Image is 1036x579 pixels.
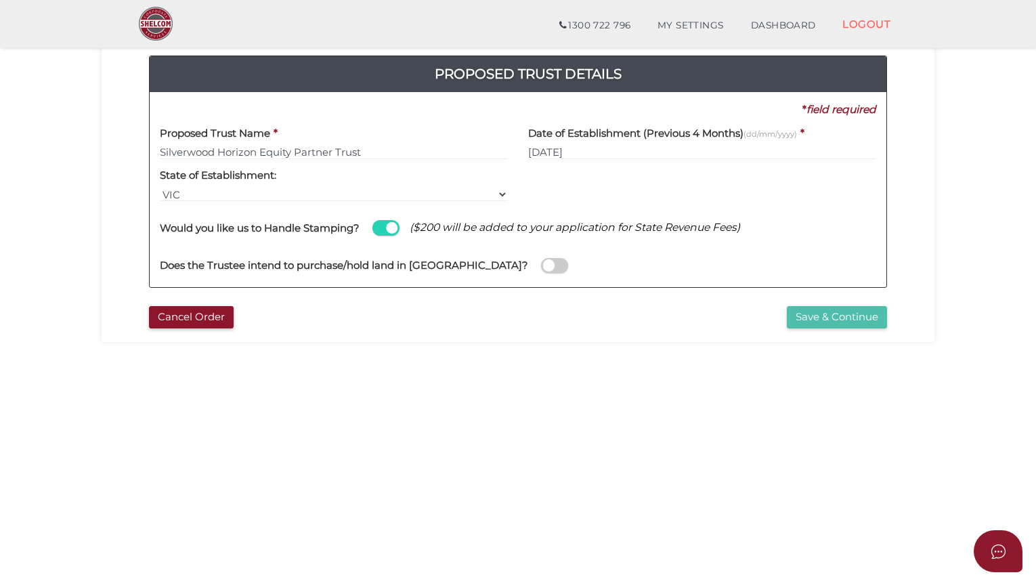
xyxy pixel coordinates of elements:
[528,128,797,140] h4: Date of Establishment (Previous 4 Months)
[787,306,887,328] button: Save & Continue
[160,63,897,85] h4: Proposed Trust Details
[160,260,528,272] h4: Does the Trustee intend to purchase/hold land in [GEOGRAPHIC_DATA]?
[829,10,904,38] a: LOGOUT
[546,12,644,39] a: 1300 722 796
[737,12,829,39] a: DASHBOARD
[160,223,360,234] h4: Would you like us to Handle Stamping?
[160,128,270,140] h4: Proposed Trust Name
[806,103,876,116] i: field required
[528,145,876,160] input: dd/mm/yyyy
[160,170,276,181] h4: State of Establishment:
[149,306,234,328] button: Cancel Order
[410,220,740,235] span: ($200 will be added to your application for State Revenue Fees)
[644,12,737,39] a: MY SETTINGS
[743,129,797,139] small: (dd/mm/yyyy)
[974,530,1022,572] button: Open asap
